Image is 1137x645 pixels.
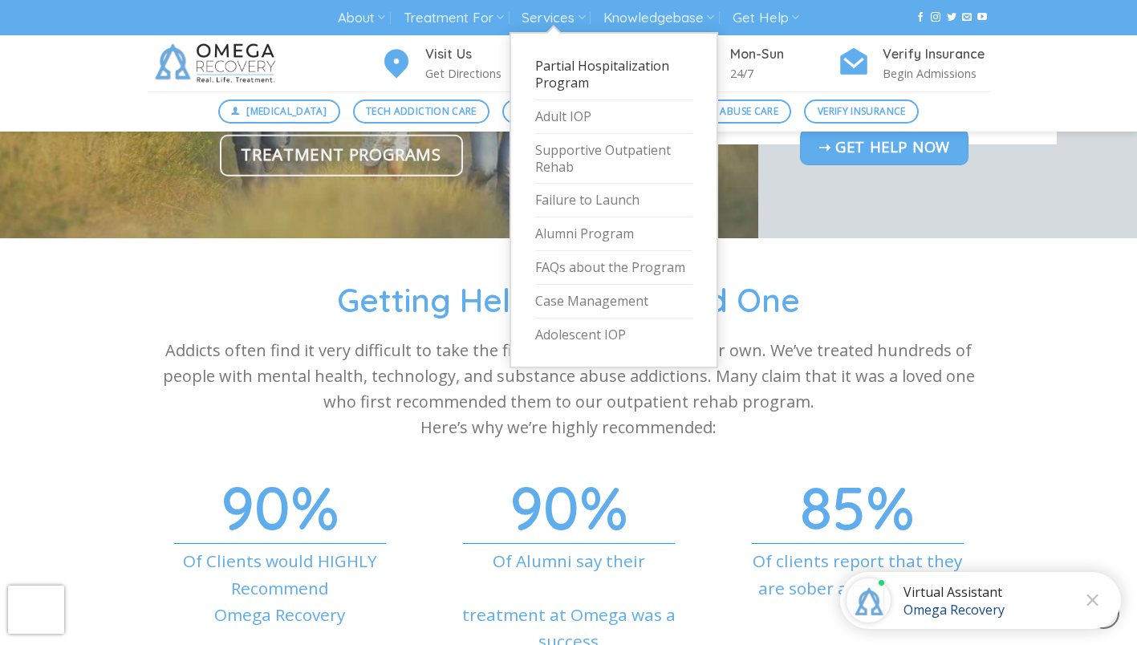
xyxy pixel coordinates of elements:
[148,501,412,513] div: 90
[733,3,799,33] a: Get Help
[661,103,778,119] span: Substance Abuse Care
[916,12,925,23] a: Follow on Facebook
[818,103,906,119] span: Verify Insurance
[366,103,477,119] span: Tech Addiction Care
[725,548,990,602] p: Of clients report that they are sober after 6 months
[804,99,919,124] a: Verify Insurance
[404,3,504,33] a: Treatment For
[730,44,838,65] h4: Mon-Sun
[603,3,714,33] a: Knowledgebase
[353,99,490,124] a: Tech Addiction Care
[338,3,385,33] a: About
[535,251,692,285] a: FAQs about the Program
[838,44,990,83] a: Verify Insurance Begin Admissions
[337,279,800,320] span: Getting Help For A Loved One
[535,184,692,217] a: Failure to Launch
[883,44,990,65] h4: Verify Insurance
[818,135,950,158] span: ➝ Get help now
[502,99,635,124] a: Mental Health Care
[290,469,339,545] span: %
[522,3,585,33] a: Services
[241,141,441,168] span: Treatment Programs
[579,469,628,545] span: %
[425,64,533,83] p: Get Directions
[218,99,340,124] a: [MEDICAL_DATA]
[220,135,463,176] a: Treatment Programs
[535,318,692,351] a: Adolescent IOP
[883,64,990,83] p: Begin Admissions
[800,128,968,165] a: ➝ Get help now
[648,99,791,124] a: Substance Abuse Care
[425,44,533,65] h4: Visit Us
[866,469,915,545] span: %
[437,501,701,513] div: 90
[725,501,990,513] div: 85
[535,217,692,251] a: Alumni Program
[962,12,972,23] a: Send us an email
[148,548,412,628] p: Of Clients would HIGHLY Recommend Omega Recovery
[947,12,956,23] a: Follow on Twitter
[535,50,692,100] a: Partial Hospitalization Program
[535,134,692,185] a: Supportive Outpatient Rehab
[931,12,940,23] a: Follow on Instagram
[380,44,533,83] a: Visit Us Get Directions
[730,64,838,83] p: 24/7
[535,285,692,318] a: Case Management
[977,12,987,23] a: Follow on YouTube
[148,35,288,91] img: Omega Recovery
[148,338,990,440] p: Addicts often find it very difficult to take the first step to recovery on their own. We’ve treat...
[535,100,692,134] a: Adult IOP
[246,103,327,119] span: [MEDICAL_DATA]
